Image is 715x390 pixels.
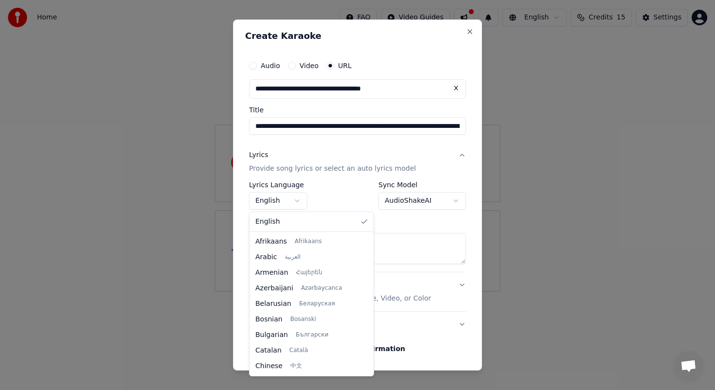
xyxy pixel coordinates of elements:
[290,362,302,370] span: 中文
[299,300,335,308] span: Беларуская
[255,268,288,278] span: Armenian
[285,253,301,261] span: العربية
[296,331,328,339] span: Български
[295,238,322,246] span: Afrikaans
[301,284,342,292] span: Azərbaycanca
[296,269,322,277] span: Հայերեն
[255,346,282,355] span: Catalan
[255,361,283,371] span: Chinese
[289,347,308,355] span: Català
[255,315,283,324] span: Bosnian
[255,299,291,309] span: Belarusian
[255,237,287,247] span: Afrikaans
[255,252,277,262] span: Arabic
[255,330,288,340] span: Bulgarian
[255,217,280,227] span: English
[290,316,316,323] span: Bosanski
[255,284,293,293] span: Azerbaijani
